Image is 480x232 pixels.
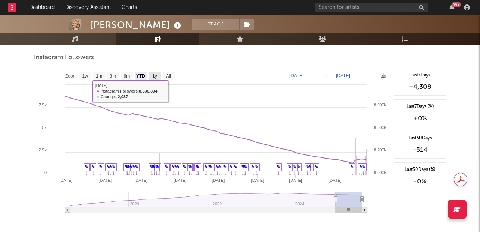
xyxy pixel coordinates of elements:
[176,165,180,169] a: ✎
[277,165,280,169] a: ✎
[129,165,133,169] a: ✎
[44,170,46,175] text: 0
[288,165,291,169] a: ✎
[136,73,145,79] text: YTD
[398,177,442,186] div: -0 %
[255,165,258,169] a: ✎
[223,165,226,169] a: ✎
[306,165,309,169] a: ✎
[251,165,255,169] a: ✎
[241,165,244,169] a: ✎
[328,178,342,183] text: [DATE]
[398,72,442,79] div: Last 7 Days
[39,148,46,152] text: 2.5k
[398,103,442,110] div: Last 7 Days (%)
[251,178,264,183] text: [DATE]
[323,73,328,78] text: →
[124,73,130,79] text: 6m
[192,19,239,30] button: Track
[289,73,304,78] text: [DATE]
[374,125,387,130] text: 8 800k
[174,178,187,183] text: [DATE]
[374,170,387,175] text: 8 600k
[112,165,115,169] a: ✎
[374,103,387,107] text: 8 900k
[229,165,233,169] a: ✎
[188,165,191,169] a: ✎
[315,3,427,12] input: Search for artists
[124,165,128,169] a: ✎
[165,165,168,169] a: ✎
[204,165,208,169] a: ✎
[362,165,365,169] a: ✎
[99,165,102,169] a: ✎
[174,165,177,169] a: ✎
[155,165,158,169] a: ✎
[90,19,183,31] div: [PERSON_NAME]
[218,165,222,169] a: ✎
[359,165,363,169] a: ✎
[110,73,116,79] text: 3m
[91,165,95,169] a: ✎
[398,114,442,123] div: +0 %
[152,73,157,79] text: 1y
[289,178,302,183] text: [DATE]
[150,165,153,169] a: ✎
[293,165,296,169] a: ✎
[134,178,147,183] text: [DATE]
[308,165,312,169] a: ✎
[99,178,112,183] text: [DATE]
[34,53,94,62] span: Instagram Followers
[166,73,171,79] text: All
[336,73,350,78] text: [DATE]
[449,4,454,10] button: 99+
[350,165,354,169] a: ✎
[216,165,219,169] a: ✎
[65,73,77,79] text: Zoom
[42,125,46,130] text: 5k
[59,178,72,183] text: [DATE]
[398,135,442,142] div: Last 30 Days
[39,103,46,107] text: 7.5k
[234,165,237,169] a: ✎
[171,165,175,169] a: ✎
[297,165,300,169] a: ✎
[451,2,461,7] div: 99 +
[135,165,138,169] a: ✎
[109,165,112,169] a: ✎
[398,82,442,91] div: +4,308
[398,145,442,154] div: -514
[208,165,211,169] a: ✎
[82,73,88,79] text: 1w
[315,165,318,169] a: ✎
[398,166,442,173] div: Last 30 Days (%)
[106,165,110,169] a: ✎
[195,165,199,169] a: ✎
[85,165,88,169] a: ✎
[183,165,186,169] a: ✎
[212,178,225,183] text: [DATE]
[374,148,387,152] text: 8 700k
[96,73,102,79] text: 1m
[132,165,135,169] a: ✎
